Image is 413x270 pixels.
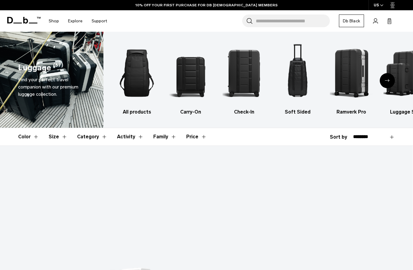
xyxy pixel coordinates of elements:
[169,41,212,105] img: Db
[18,128,39,146] button: Toggle Filter
[153,128,177,146] button: Toggle Filter
[115,41,158,116] li: 1 / 6
[276,41,319,116] li: 4 / 6
[115,108,158,116] h3: All products
[330,108,373,116] h3: Ramverk Pro
[68,10,83,32] a: Explore
[380,73,395,88] div: Next slide
[330,41,373,105] img: Db
[169,41,212,116] a: Db Carry-On
[49,10,59,32] a: Shop
[223,41,265,105] img: Db
[276,41,319,116] a: Db Soft Sided
[330,41,373,116] li: 5 / 6
[223,41,265,116] li: 3 / 6
[223,41,265,116] a: Db Check-In
[18,62,51,74] h1: Luggage
[77,128,107,146] button: Toggle Filter
[135,2,278,8] a: 10% OFF YOUR FIRST PURCHASE FOR DB [DEMOGRAPHIC_DATA] MEMBERS
[186,128,207,146] button: Toggle Price
[276,41,319,105] img: Db
[117,128,144,146] button: Toggle Filter
[53,62,63,74] span: (37)
[115,41,158,105] img: Db
[169,108,212,116] h3: Carry-On
[169,41,212,116] li: 2 / 6
[92,10,107,32] a: Support
[276,108,319,116] h3: Soft Sided
[115,41,158,116] a: Db All products
[223,108,265,116] h3: Check-In
[339,14,364,27] a: Db Black
[49,128,67,146] button: Toggle Filter
[18,77,78,97] span: Find your perfect travel companion with our premium luggage collection.
[330,41,373,116] a: Db Ramverk Pro
[44,10,112,32] nav: Main Navigation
